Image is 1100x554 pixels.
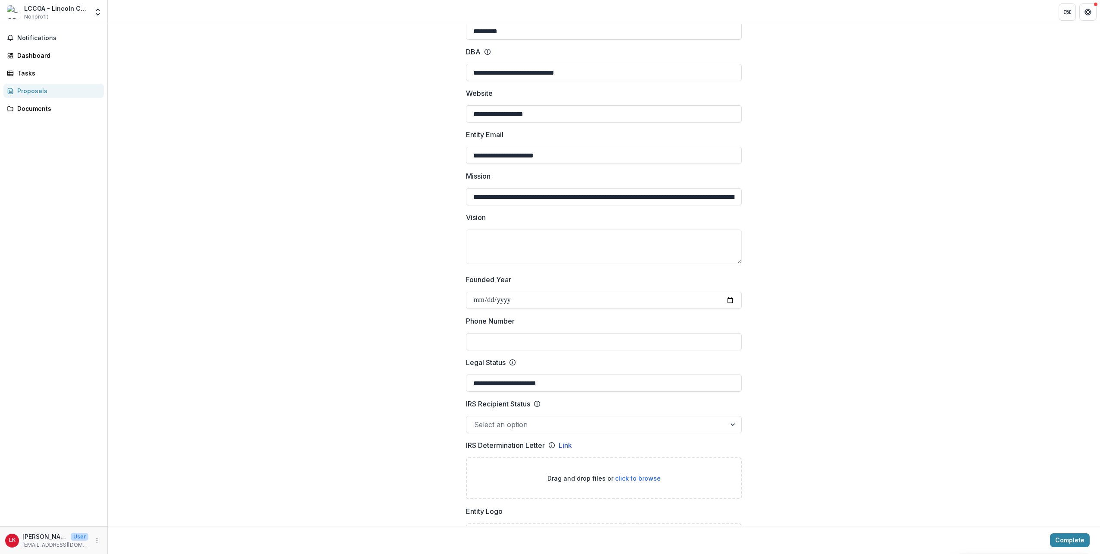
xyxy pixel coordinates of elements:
button: Notifications [3,31,104,45]
span: Nonprofit [24,13,48,21]
button: Complete [1050,533,1090,547]
p: Drag and drop files or [547,474,661,483]
span: click to browse [615,475,661,482]
div: Documents [17,104,97,113]
div: Proposals [17,86,97,95]
button: Open entity switcher [92,3,104,21]
p: User [71,533,88,541]
div: Lindsey Kelley [9,538,16,543]
p: IRS Recipient Status [466,399,530,409]
div: Dashboard [17,51,97,60]
p: Entity Email [466,129,503,140]
p: Entity Logo [466,506,503,516]
p: Mission [466,171,491,181]
div: LCCOA - Lincoln County Council on Aging [24,4,88,13]
p: IRS Determination Letter [466,440,545,450]
a: Proposals [3,84,104,98]
p: Phone Number [466,316,515,326]
img: LCCOA - Lincoln County Council on Aging [7,5,21,19]
p: Legal Status [466,357,506,368]
p: Vision [466,212,486,223]
a: Link [559,440,572,450]
p: Website [466,88,493,98]
a: Tasks [3,66,104,80]
a: Dashboard [3,48,104,63]
div: Tasks [17,69,97,78]
p: DBA [466,47,481,57]
p: Founded Year [466,274,511,285]
p: [PERSON_NAME] [22,532,67,541]
a: Documents [3,101,104,116]
button: Get Help [1079,3,1097,21]
button: More [92,535,102,546]
p: [EMAIL_ADDRESS][DOMAIN_NAME] [22,541,88,549]
span: Notifications [17,35,100,42]
button: Partners [1059,3,1076,21]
